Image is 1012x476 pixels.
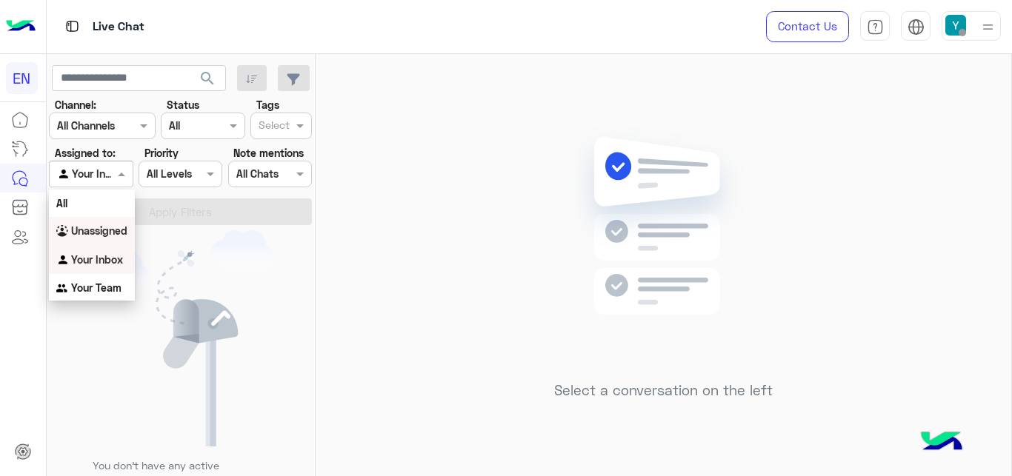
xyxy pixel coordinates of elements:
[945,15,966,36] img: userImage
[63,17,81,36] img: tab
[233,145,304,161] label: Note mentions
[554,382,773,399] h5: Select a conversation on the left
[71,281,121,294] b: Your Team
[6,11,36,42] img: Logo
[56,282,71,297] img: INBOX.AGENTFILTER.YOURTEAM
[55,97,96,113] label: Channel:
[71,224,127,237] b: Unassigned
[860,11,890,42] a: tab
[56,197,67,209] b: All
[867,19,884,36] img: tab
[71,253,123,266] b: Your Inbox
[556,125,770,371] img: no messages
[56,253,71,268] img: INBOX.AGENTFILTER.YOURINBOX
[144,145,179,161] label: Priority
[56,225,71,240] img: INBOX.AGENTFILTER.UNASSIGNED
[167,97,199,113] label: Status
[256,97,279,113] label: Tags
[979,18,997,36] img: profile
[6,62,38,94] div: EN
[766,11,849,42] a: Contact Us
[256,117,290,136] div: Select
[49,198,312,225] button: Apply Filters
[199,70,216,87] span: search
[190,65,226,97] button: search
[55,145,116,161] label: Assigned to:
[93,17,144,37] p: Live Chat
[49,190,135,301] ng-dropdown-panel: Options list
[908,19,925,36] img: tab
[87,230,274,446] img: empty users
[916,417,968,469] img: hulul-logo.png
